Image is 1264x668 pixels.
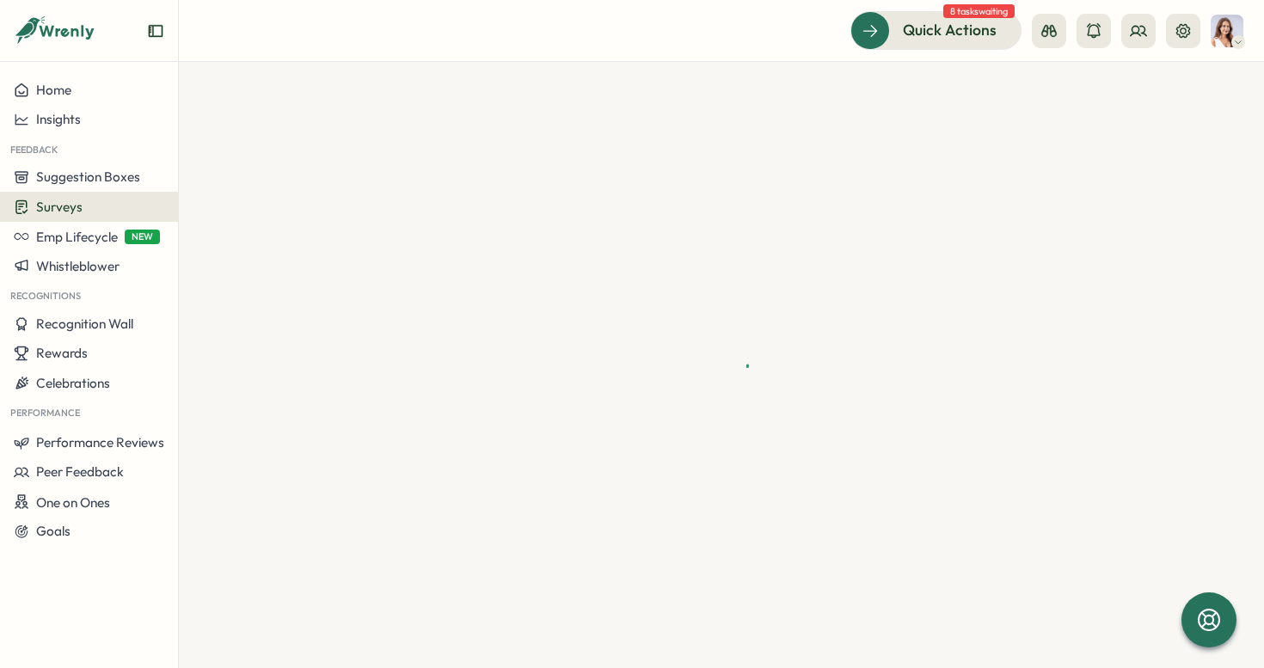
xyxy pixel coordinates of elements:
button: Expand sidebar [147,22,164,40]
span: Peer Feedback [36,463,124,480]
span: Surveys [36,199,83,215]
button: Quick Actions [850,11,1022,49]
span: 8 tasks waiting [943,4,1015,18]
img: Barbs [1211,15,1243,47]
span: Insights [36,111,81,127]
span: NEW [125,230,160,244]
span: Performance Reviews [36,434,164,450]
span: Emp Lifecycle [36,229,118,245]
span: Quick Actions [903,19,997,41]
span: Home [36,82,71,98]
span: Rewards [36,345,88,361]
span: Suggestion Boxes [36,169,140,185]
span: Whistleblower [36,258,120,274]
span: Recognition Wall [36,316,133,332]
span: Celebrations [36,375,110,391]
span: One on Ones [36,493,110,510]
span: Goals [36,523,71,539]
